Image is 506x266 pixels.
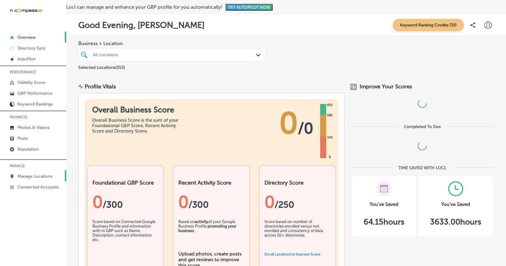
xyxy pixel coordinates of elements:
span: 0 [279,105,298,141]
p: Selected Locations ( 353 ) [78,63,125,70]
span: /300 [189,199,209,210]
h2: Recent Activity Score [178,179,244,186]
p: Directory Sync [17,46,46,51]
h5: 3633.00 hours [430,217,481,227]
span: / 0 [298,119,313,137]
div: TIME SAVED WITH LOCL [398,165,446,170]
div: 0 [178,192,244,212]
p: Posts [17,136,28,141]
div: Score based on number of directories enrolled versus not enrolled and consistency of data across ... [264,219,330,249]
span: / 300 [103,199,123,210]
h5: 64.15 hours [364,217,404,227]
div: 340 [326,135,334,140]
div: Based on of your Google Business Profile . [178,219,244,249]
div: Score based on Connected Google Business Profile and information with in GBP such as Name, Descri... [92,219,158,249]
p: Photos & Videos [17,125,49,130]
p: AutoPilot [17,57,36,62]
h3: You've Saved [441,201,470,207]
p: Keyword Rankings [17,102,53,107]
b: activity [195,219,208,224]
div: 680 [326,113,334,118]
p: Reputation [17,147,39,152]
p: Good Evening, [PERSON_NAME] [78,20,205,30]
div: Overall Business Score is the sum of your Foundational GBP Score, Recent Activity Score and Direc... [92,118,183,134]
a: Enroll Locations to Improve Score [264,252,320,256]
h3: You've Saved [370,201,398,207]
span: Improve Your Scores [360,83,412,90]
p: Manage Locations [17,174,52,179]
span: /250 [275,199,294,210]
button: TRY AUTOPILOT NOW [226,4,273,11]
img: 660ab0bf-5cc7-4cb8-ba1c-48b5ae0f18e60NCTV_CLogo_TV_Black_-500x88.png [10,8,43,14]
div: 850 [326,103,334,108]
p: Overview [17,35,36,40]
p: Connected Accounts [17,185,59,190]
span: Keyword Ranking Credits: 720 [393,19,464,31]
div: 0 [264,192,330,212]
div: Profile Vitals [85,83,116,90]
p: GBP Performance [17,91,52,96]
div: 0 [92,192,158,212]
div: All Locations [93,52,257,57]
div: Completed To Dos [404,124,441,129]
h2: Directory Score [264,179,330,186]
span: Business + Location [78,41,265,46]
b: promoting your business [178,224,236,233]
p: Visibility Score [17,80,45,85]
h2: Foundational GBP Score [92,179,158,186]
h1: Overall Business Score [92,105,183,115]
div: 0 [328,155,332,160]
